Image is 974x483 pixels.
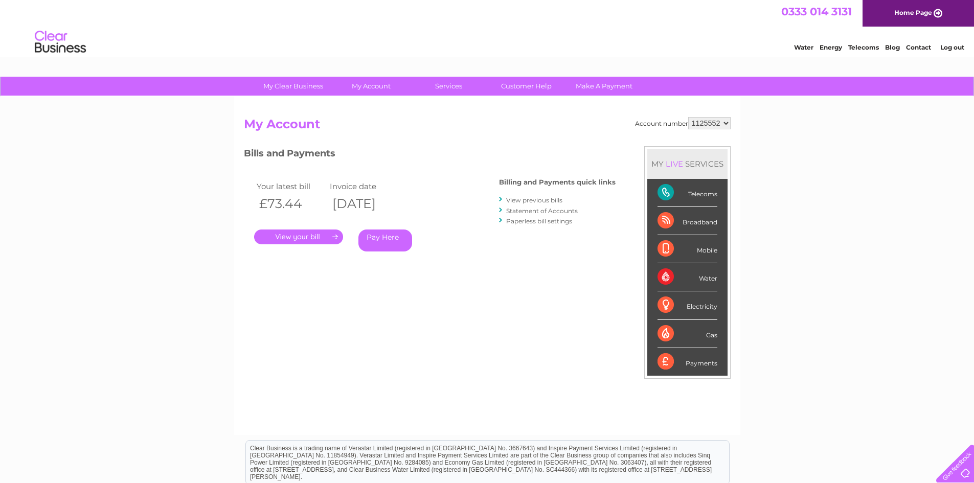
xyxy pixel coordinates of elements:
[506,196,562,204] a: View previous bills
[506,217,572,225] a: Paperless bill settings
[506,207,578,215] a: Statement of Accounts
[658,207,717,235] div: Broadband
[484,77,569,96] a: Customer Help
[664,159,685,169] div: LIVE
[34,27,86,58] img: logo.png
[885,43,900,51] a: Blog
[940,43,964,51] a: Log out
[406,77,491,96] a: Services
[658,320,717,348] div: Gas
[658,291,717,319] div: Electricity
[254,229,343,244] a: .
[358,229,412,251] a: Pay Here
[658,179,717,207] div: Telecoms
[327,193,401,214] th: [DATE]
[327,179,401,193] td: Invoice date
[658,235,717,263] div: Mobile
[251,77,335,96] a: My Clear Business
[794,43,813,51] a: Water
[246,6,729,50] div: Clear Business is a trading name of Verastar Limited (registered in [GEOGRAPHIC_DATA] No. 3667643...
[244,117,731,136] h2: My Account
[647,149,728,178] div: MY SERVICES
[906,43,931,51] a: Contact
[244,146,616,164] h3: Bills and Payments
[658,263,717,291] div: Water
[635,117,731,129] div: Account number
[781,5,852,18] a: 0333 014 3131
[499,178,616,186] h4: Billing and Payments quick links
[658,348,717,376] div: Payments
[562,77,646,96] a: Make A Payment
[254,179,328,193] td: Your latest bill
[329,77,413,96] a: My Account
[820,43,842,51] a: Energy
[848,43,879,51] a: Telecoms
[254,193,328,214] th: £73.44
